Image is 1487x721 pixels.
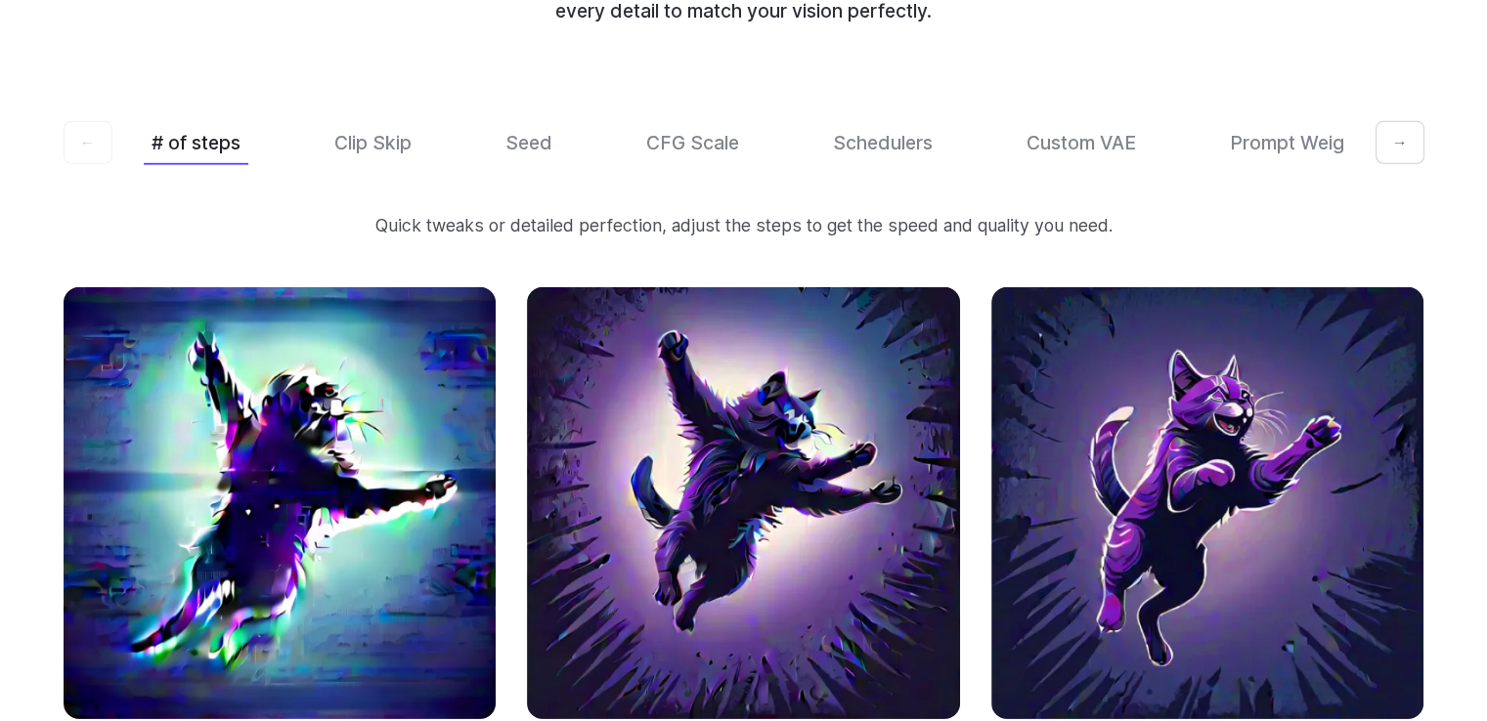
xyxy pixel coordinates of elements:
[825,120,940,166] button: Schedulers
[327,120,419,166] button: Clip Skip
[1376,121,1424,164] button: →
[64,287,497,720] img: A digital painting of a cat jumping in the air
[527,287,960,720] img: A digital painting of a cat jumping in the air
[1019,120,1144,166] button: Custom VAE
[64,121,112,164] button: ←
[1222,120,1379,166] button: Prompt Weights
[991,287,1424,720] img: A digital painting of a cat jumping in the air
[144,120,248,166] button: # of steps
[64,212,1424,239] p: Quick tweaks or detailed perfection, adjust the steps to get the speed and quality you need.
[498,120,560,166] button: Seed
[638,120,747,166] button: CFG Scale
